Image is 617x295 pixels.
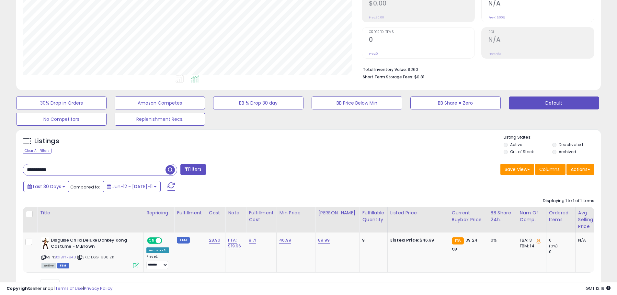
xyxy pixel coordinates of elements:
[55,285,83,291] a: Terms of Use
[559,142,583,147] label: Deactivated
[40,210,141,216] div: Title
[23,148,51,154] div: Clear All Filters
[16,96,107,109] button: 30% Drop in Orders
[148,238,156,244] span: ON
[549,237,575,243] div: 0
[369,52,378,56] small: Prev: 0
[578,210,602,230] div: Avg Selling Price
[535,164,566,175] button: Columns
[180,164,206,175] button: Filters
[112,183,153,190] span: Jun-12 - [DATE]-11
[6,285,30,291] strong: Copyright
[41,237,139,267] div: ASIN:
[586,285,611,291] span: 2025-08-12 12:19 GMT
[103,181,161,192] button: Jun-12 - [DATE]-11
[161,238,172,244] span: OFF
[510,142,522,147] label: Active
[509,96,599,109] button: Default
[177,237,189,244] small: FBM
[488,30,594,34] span: ROI
[539,166,560,173] span: Columns
[228,210,243,216] div: Note
[228,237,241,249] a: PFA: $19.96
[34,137,59,146] h5: Listings
[55,255,76,260] a: B01BTYR94U
[84,285,112,291] a: Privacy Policy
[390,237,444,243] div: $46.99
[213,96,303,109] button: BB % Drop 30 day
[363,74,413,80] b: Short Term Storage Fees:
[57,263,69,268] span: FBM
[566,164,594,175] button: Actions
[115,96,205,109] button: Amazon Competes
[318,237,330,244] a: 89.99
[520,243,541,249] div: FBM: 14
[452,210,485,223] div: Current Buybox Price
[549,249,575,255] div: 0
[209,237,221,244] a: 28.90
[318,210,357,216] div: [PERSON_NAME]
[16,113,107,126] button: No Competitors
[504,134,601,141] p: Listing States:
[146,255,169,269] div: Preset:
[369,36,474,45] h2: 0
[23,181,69,192] button: Last 30 Days
[51,237,130,251] b: Disguise Child Deluxe Donkey Kong Costume - M,Brown
[559,149,576,154] label: Archived
[362,210,384,223] div: Fulfillable Quantity
[146,210,171,216] div: Repricing
[390,210,446,216] div: Listed Price
[177,210,203,216] div: Fulfillment
[543,198,594,204] div: Displaying 1 to 1 of 1 items
[77,255,114,260] span: | SKU: DSG-98812K
[452,237,464,244] small: FBA
[520,237,541,243] div: FBA: 3
[33,183,61,190] span: Last 30 Days
[28,281,74,287] span: Show: entries
[510,149,534,154] label: Out of Stock
[390,237,420,243] b: Listed Price:
[491,210,514,223] div: BB Share 24h.
[369,16,384,19] small: Prev: $0.00
[41,263,56,268] span: All listings currently available for purchase on Amazon
[414,74,424,80] span: $0.81
[488,52,501,56] small: Prev: N/A
[115,113,205,126] button: Replenishment Recs.
[363,65,589,73] li: $260
[369,30,474,34] span: Ordered Items
[500,164,534,175] button: Save View
[146,247,169,253] div: Amazon AI
[362,237,382,243] div: 9
[6,286,112,292] div: seller snap | |
[549,210,573,223] div: Ordered Items
[209,210,223,216] div: Cost
[249,210,274,223] div: Fulfillment Cost
[488,36,594,45] h2: N/A
[520,210,543,223] div: Num of Comp.
[70,184,100,190] span: Compared to:
[279,210,313,216] div: Min Price
[491,237,512,243] div: 0%
[249,237,256,244] a: 8.71
[488,16,505,19] small: Prev: 16.00%
[363,67,407,72] b: Total Inventory Value:
[549,244,558,249] small: (0%)
[279,237,291,244] a: 46.99
[465,237,477,243] span: 39.24
[41,237,49,250] img: 41RfAF-soUL._SL40_.jpg
[578,237,600,243] div: N/A
[312,96,402,109] button: BB Price Below Min
[410,96,501,109] button: BB Share = Zero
